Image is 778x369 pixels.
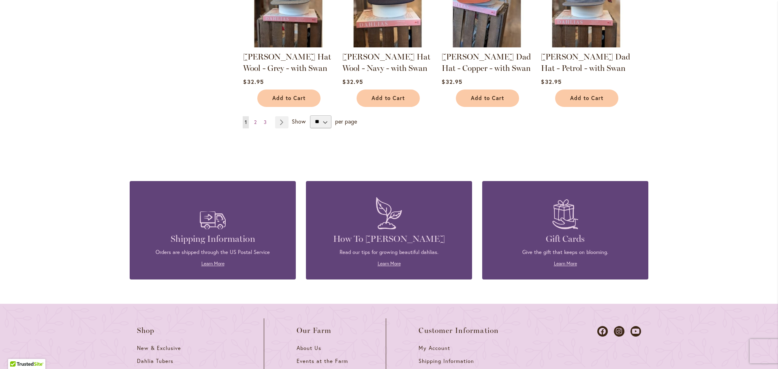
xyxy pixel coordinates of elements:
a: 2 [252,116,259,128]
a: SID Grafletics Dad Hat - Copper - with Swan [442,41,532,49]
span: Customer Information [419,326,499,335]
a: 3 [262,116,269,128]
span: Add to Cart [272,95,306,102]
span: Events at the Farm [297,358,348,365]
a: Learn More [378,260,401,267]
a: SID Grafletics Hat Wool - Grey - with Swan [243,41,333,49]
span: 3 [264,119,267,125]
a: Learn More [201,260,224,267]
span: $32.95 [342,78,363,85]
h4: Shipping Information [142,233,284,245]
span: Shipping Information [419,358,474,365]
button: Add to Cart [357,90,420,107]
span: per page [335,117,357,125]
a: Dahlias on Youtube [631,326,641,337]
p: Orders are shipped through the US Postal Service [142,249,284,256]
a: [PERSON_NAME] Dad Hat - Petrol - with Swan [541,52,630,73]
span: Show [292,117,306,125]
h4: Gift Cards [494,233,636,245]
h4: How To [PERSON_NAME] [318,233,460,245]
a: [PERSON_NAME] Dad Hat - Copper - with Swan [442,52,531,73]
button: Add to Cart [555,90,618,107]
button: Add to Cart [257,90,321,107]
iframe: Launch Accessibility Center [6,340,29,363]
span: New & Exclusive [137,345,181,352]
a: Dahlias on Facebook [597,326,608,337]
span: $32.95 [442,78,462,85]
span: Add to Cart [570,95,603,102]
span: Add to Cart [372,95,405,102]
p: Read our tips for growing beautiful dahlias. [318,249,460,256]
span: $32.95 [243,78,263,85]
span: Add to Cart [471,95,504,102]
span: $32.95 [541,78,561,85]
button: Add to Cart [456,90,519,107]
span: Dahlia Tubers [137,358,173,365]
a: [PERSON_NAME] Hat Wool - Grey - with Swan [243,52,331,73]
span: Our Farm [297,326,331,335]
a: Dahlias on Instagram [614,326,624,337]
a: Learn More [554,260,577,267]
span: 2 [254,119,256,125]
p: Give the gift that keeps on blooming. [494,249,636,256]
a: SID Grafletics Dad Hat - Petrol - with Swan [541,41,631,49]
a: [PERSON_NAME] Hat Wool - Navy - with Swan [342,52,430,73]
a: SID Grafletics Hat Wool - Navy - with Swan [342,41,433,49]
span: My Account [419,345,450,352]
span: 1 [245,119,247,125]
span: About Us [297,345,321,352]
span: Shop [137,326,155,335]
